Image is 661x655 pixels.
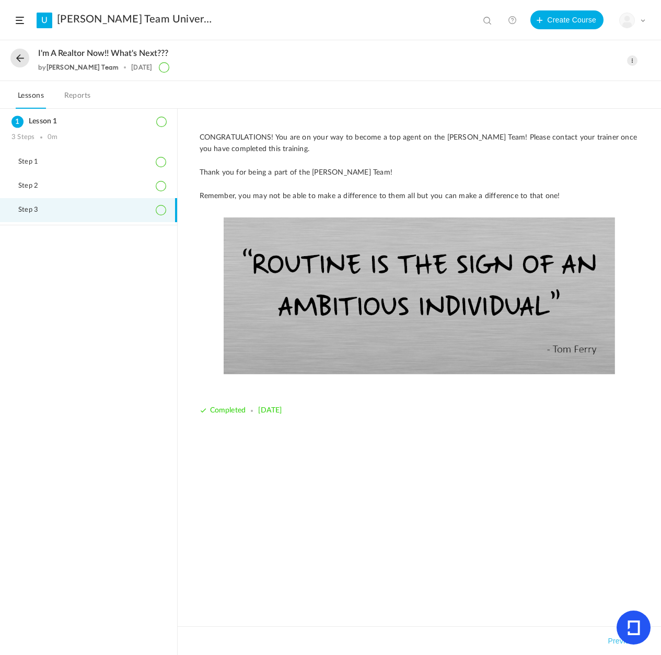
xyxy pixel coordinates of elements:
[47,63,119,71] a: [PERSON_NAME] Team
[620,13,634,28] img: user-image.png
[48,133,57,142] div: 0m
[258,407,282,414] span: [DATE]
[11,117,166,126] h3: Lesson 1
[200,167,640,178] p: Thank you for being a part of the [PERSON_NAME] Team!
[18,206,51,214] span: Step 3
[38,64,119,71] div: by
[131,64,152,71] div: [DATE]
[530,10,604,29] button: Create Course
[16,89,46,109] a: Lessons
[606,635,639,647] button: Previous
[38,49,168,59] span: I'm a Realtor now!! What's next???
[200,132,640,155] p: CONGRATULATIONS! You are on your way to become a top agent on the [PERSON_NAME] Team! Please cont...
[11,133,34,142] div: 3 Steps
[57,13,216,26] a: [PERSON_NAME] Team University
[210,407,246,414] span: Completed
[37,13,52,28] a: U
[18,182,51,190] span: Step 2
[200,190,640,202] p: Remember, you may not be able to make a difference to them all but you can make a difference to t...
[62,89,93,109] a: Reports
[18,158,51,166] span: Step 1
[200,217,640,374] img: tom-ferry-quote-october.jpg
